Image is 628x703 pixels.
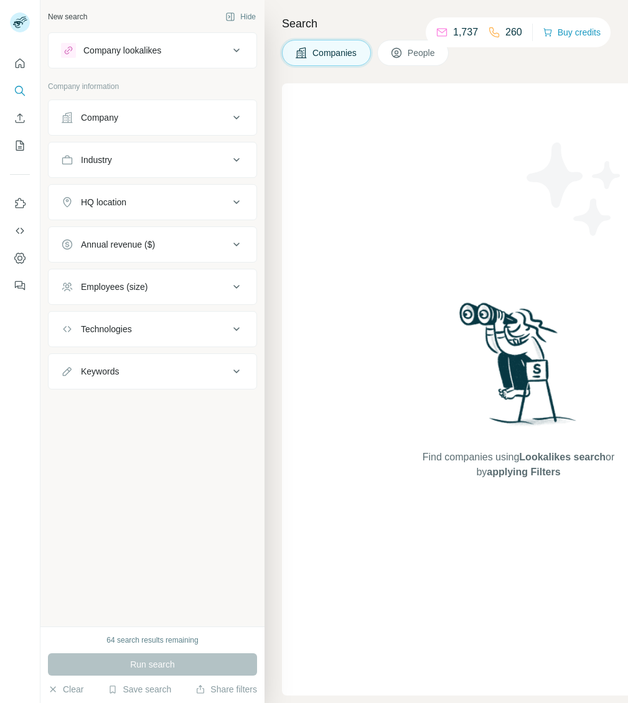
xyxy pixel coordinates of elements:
[10,134,30,157] button: My lists
[419,450,618,480] span: Find companies using or by
[49,314,256,344] button: Technologies
[81,196,126,208] div: HQ location
[487,467,560,477] span: applying Filters
[10,80,30,102] button: Search
[195,683,257,696] button: Share filters
[48,81,257,92] p: Company information
[49,272,256,302] button: Employees (size)
[81,365,119,378] div: Keywords
[408,47,436,59] span: People
[81,154,112,166] div: Industry
[81,323,132,335] div: Technologies
[83,44,161,57] div: Company lookalikes
[10,274,30,297] button: Feedback
[49,103,256,133] button: Company
[454,299,583,438] img: Surfe Illustration - Woman searching with binoculars
[49,187,256,217] button: HQ location
[48,683,83,696] button: Clear
[81,111,118,124] div: Company
[505,25,522,40] p: 260
[10,107,30,129] button: Enrich CSV
[49,356,256,386] button: Keywords
[519,452,606,462] span: Lookalikes search
[108,683,171,696] button: Save search
[453,25,478,40] p: 1,737
[81,238,155,251] div: Annual revenue ($)
[49,145,256,175] button: Industry
[48,11,87,22] div: New search
[312,47,358,59] span: Companies
[49,230,256,259] button: Annual revenue ($)
[282,15,613,32] h4: Search
[49,35,256,65] button: Company lookalikes
[10,52,30,75] button: Quick start
[10,247,30,269] button: Dashboard
[10,220,30,242] button: Use Surfe API
[10,192,30,215] button: Use Surfe on LinkedIn
[543,24,601,41] button: Buy credits
[81,281,148,293] div: Employees (size)
[217,7,265,26] button: Hide
[106,635,198,646] div: 64 search results remaining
